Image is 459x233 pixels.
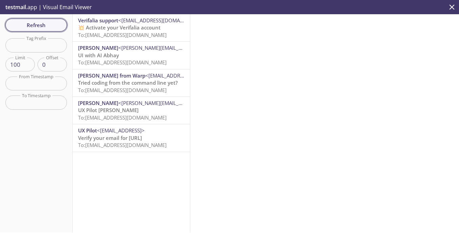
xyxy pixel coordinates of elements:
span: Verifalia support [78,17,118,24]
span: <[PERSON_NAME][EMAIL_ADDRESS]> [118,44,205,51]
span: UX Pilot [78,127,97,134]
div: [PERSON_NAME]<[PERSON_NAME][EMAIL_ADDRESS]>UI with AI AbhayTo:[EMAIL_ADDRESS][DOMAIN_NAME] [73,42,190,69]
span: To: [EMAIL_ADDRESS][DOMAIN_NAME] [78,59,167,66]
span: Tried coding from the command line yet? [78,79,178,86]
div: [PERSON_NAME]<[PERSON_NAME][EMAIL_ADDRESS]>UX Pilot [PERSON_NAME]To:[EMAIL_ADDRESS][DOMAIN_NAME] [73,97,190,124]
span: UX Pilot [PERSON_NAME] [78,107,139,113]
span: To: [EMAIL_ADDRESS][DOMAIN_NAME] [78,142,167,148]
button: Refresh [5,19,67,31]
span: [PERSON_NAME] [78,100,118,106]
span: To: [EMAIL_ADDRESS][DOMAIN_NAME] [78,114,167,121]
span: [PERSON_NAME] [78,44,118,51]
div: UX Pilot<[EMAIL_ADDRESS]>Verify your email for [URL]To:[EMAIL_ADDRESS][DOMAIN_NAME] [73,124,190,151]
span: 💥 Activate your Verifalia account [78,24,161,31]
span: [PERSON_NAME] from Warp [78,72,145,79]
div: Verifalia support<[EMAIL_ADDRESS][DOMAIN_NAME]>💥 Activate your Verifalia accountTo:[EMAIL_ADDRESS... [73,14,190,41]
span: testmail [5,3,26,11]
span: <[EMAIL_ADDRESS][DOMAIN_NAME]> [145,72,233,79]
span: <[EMAIL_ADDRESS]> [97,127,145,134]
span: Verify your email for [URL] [78,134,142,141]
span: <[PERSON_NAME][EMAIL_ADDRESS]> [118,100,205,106]
span: Refresh [11,21,62,29]
nav: emails [73,14,190,152]
span: <[EMAIL_ADDRESS][DOMAIN_NAME]> [118,17,206,24]
span: To: [EMAIL_ADDRESS][DOMAIN_NAME] [78,87,167,93]
span: To: [EMAIL_ADDRESS][DOMAIN_NAME] [78,31,167,38]
div: [PERSON_NAME] from Warp<[EMAIL_ADDRESS][DOMAIN_NAME]>Tried coding from the command line yet?To:[E... [73,69,190,97]
span: UI with AI Abhay [78,52,119,59]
